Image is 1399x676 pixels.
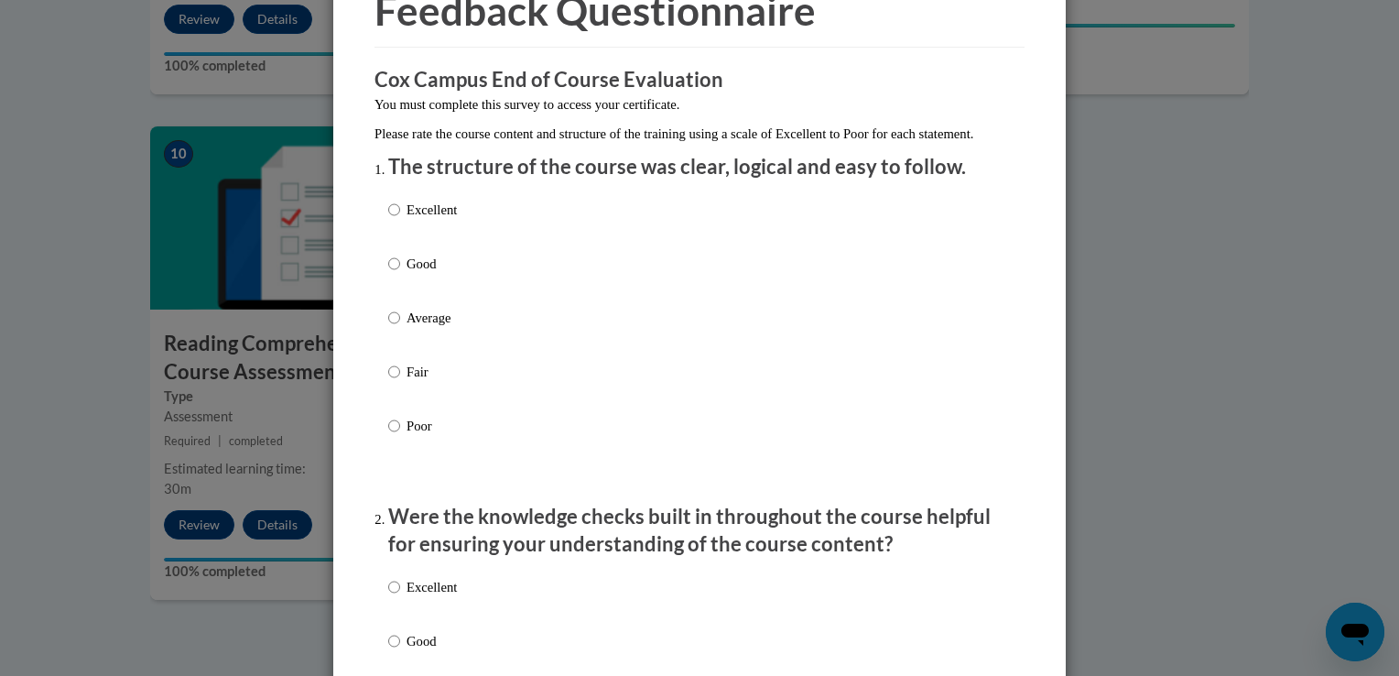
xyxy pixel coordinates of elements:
[388,153,1011,181] p: The structure of the course was clear, logical and easy to follow.
[407,416,457,436] p: Poor
[388,416,400,436] input: Poor
[374,94,1025,114] p: You must complete this survey to access your certificate.
[388,577,400,597] input: Excellent
[388,254,400,274] input: Good
[407,308,457,328] p: Average
[374,66,1025,94] h3: Cox Campus End of Course Evaluation
[407,631,457,651] p: Good
[388,308,400,328] input: Average
[388,503,1011,560] p: Were the knowledge checks built in throughout the course helpful for ensuring your understanding ...
[407,200,457,220] p: Excellent
[407,577,457,597] p: Excellent
[388,362,400,382] input: Fair
[374,124,1025,144] p: Please rate the course content and structure of the training using a scale of Excellent to Poor f...
[407,254,457,274] p: Good
[388,200,400,220] input: Excellent
[388,631,400,651] input: Good
[407,362,457,382] p: Fair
